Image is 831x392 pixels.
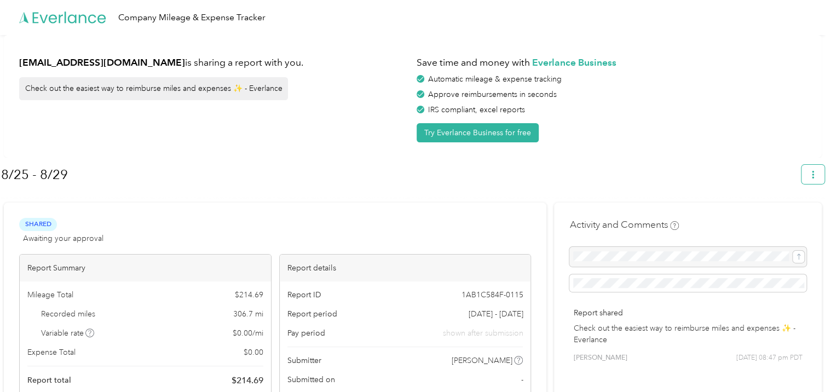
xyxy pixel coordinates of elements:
span: 306.7 mi [233,308,263,320]
span: $ 214.69 [235,289,263,301]
span: $ 214.69 [232,374,263,387]
span: Submitter [287,355,321,366]
div: Check out the easiest way to reimburse miles and expenses ✨ - Everlance [19,77,288,100]
span: Variable rate [41,327,95,339]
span: [DATE] 08:47 pm PDT [736,353,803,363]
h1: is sharing a report with you. [19,56,409,70]
span: Submitted on [287,374,335,385]
span: shown after submission [442,327,523,339]
span: 1AB1C584F-0115 [461,289,523,301]
span: [PERSON_NAME] [573,353,627,363]
span: $ 0.00 [244,347,263,358]
p: Check out the easiest way to reimburse miles and expenses ✨ - Everlance [573,322,803,345]
span: - [521,374,523,385]
span: Pay period [287,327,325,339]
span: [PERSON_NAME] [452,355,512,366]
span: [DATE] - [DATE] [468,308,523,320]
span: Automatic mileage & expense tracking [428,74,562,84]
span: Report period [287,308,337,320]
button: Try Everlance Business for free [417,123,539,142]
div: Report Summary [20,255,271,281]
span: IRS compliant, excel reports [428,105,525,114]
span: Awaiting your approval [23,233,103,244]
div: Report details [280,255,531,281]
span: $ 0.00 / mi [233,327,263,339]
span: Approve reimbursements in seconds [428,90,557,99]
strong: Everlance Business [532,56,616,68]
h4: Activity and Comments [569,218,679,232]
span: Expense Total [27,347,76,358]
div: Company Mileage & Expense Tracker [118,11,266,25]
p: Report shared [573,307,803,319]
h1: 8/25 - 8/29 [1,162,794,188]
span: Recorded miles [41,308,95,320]
strong: [EMAIL_ADDRESS][DOMAIN_NAME] [19,56,185,68]
span: Shared [19,218,57,230]
span: Report ID [287,289,321,301]
h1: Save time and money with [417,56,806,70]
span: Report total [27,374,71,386]
span: Mileage Total [27,289,73,301]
